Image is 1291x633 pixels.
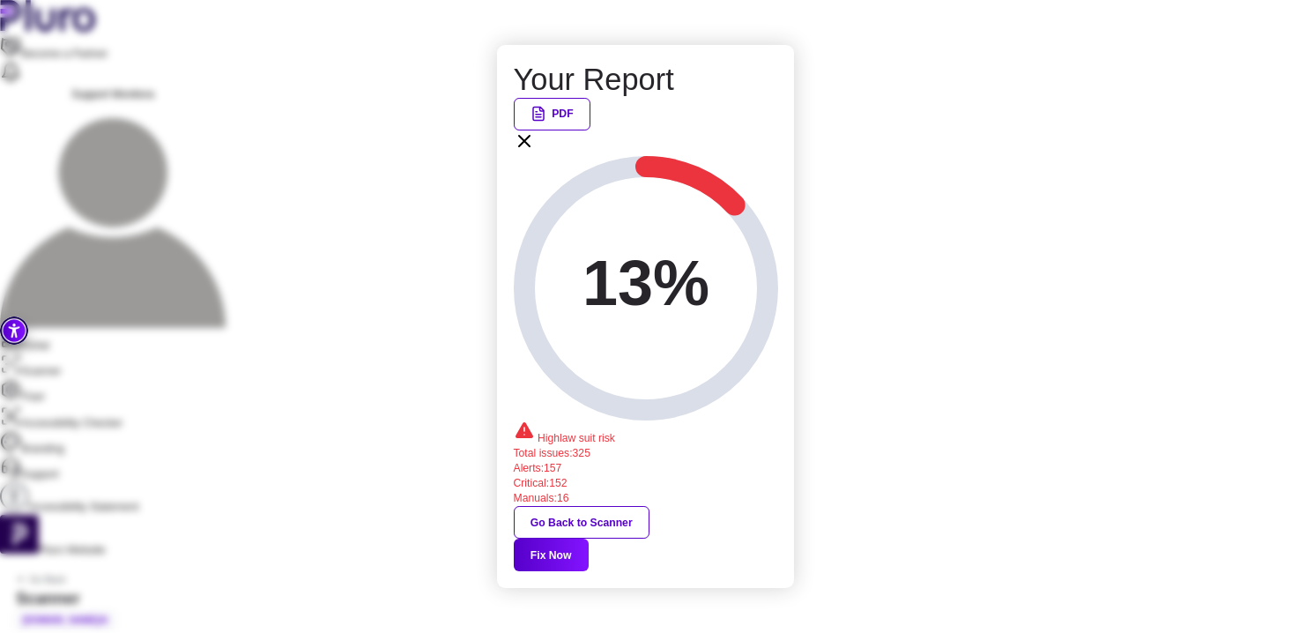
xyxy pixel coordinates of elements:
h2: Your Report [514,62,778,98]
span: 152 [549,477,567,489]
span: 16 [557,492,569,504]
text: 13% [582,248,709,318]
div: High law suit risk [514,421,778,446]
li: Critical : [514,476,778,491]
li: Alerts : [514,461,778,476]
li: Manuals : [514,491,778,506]
button: Fix Now [514,539,589,571]
span: 157 [544,462,561,474]
span: 325 [573,447,590,459]
li: Total issues : [514,446,778,461]
button: PDF [514,98,590,130]
button: Go Back to Scanner [514,506,649,539]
